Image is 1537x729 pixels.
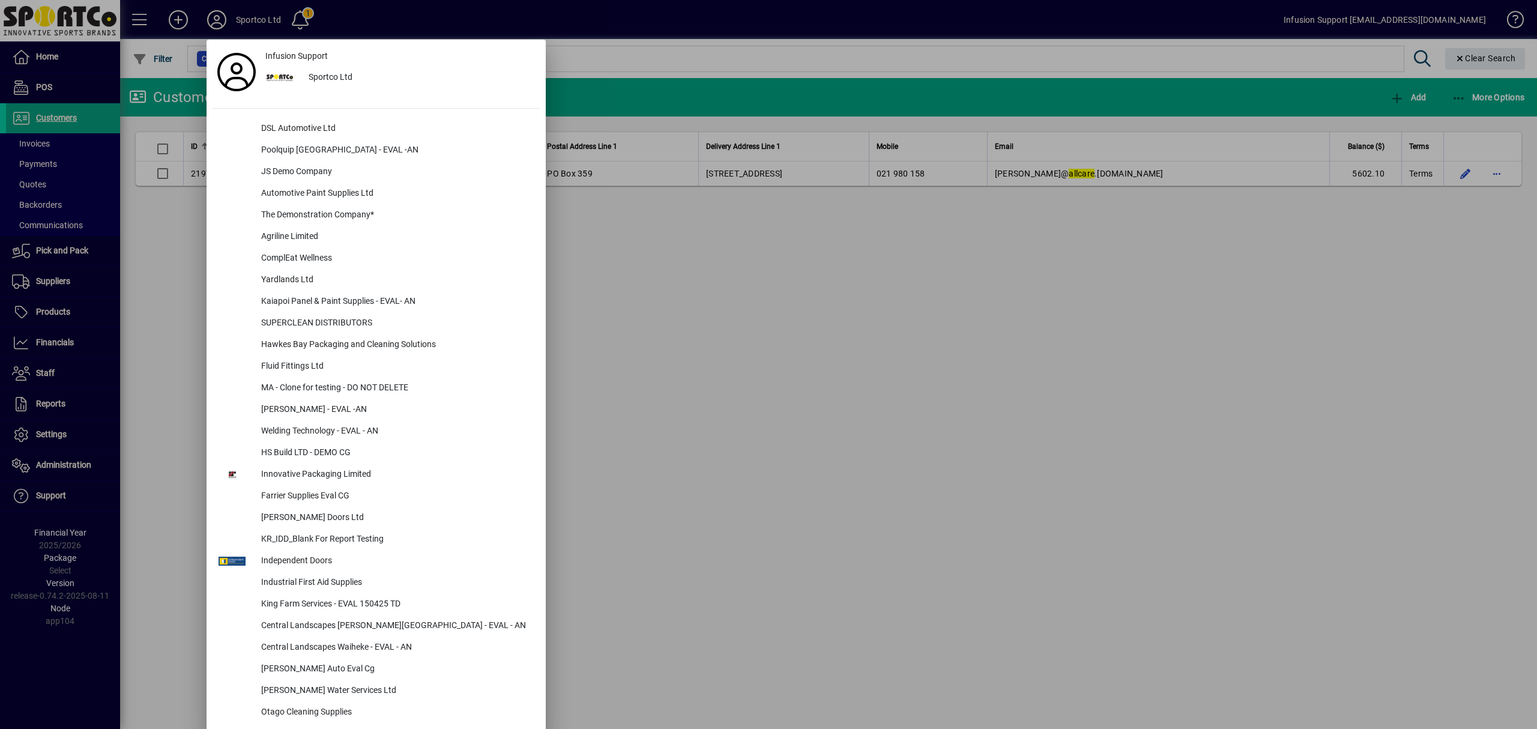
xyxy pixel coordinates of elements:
button: [PERSON_NAME] Auto Eval Cg [213,659,540,680]
button: Central Landscapes Waiheke - EVAL - AN [213,637,540,659]
div: ComplEat Wellness [252,248,540,270]
button: [PERSON_NAME] Water Services Ltd [213,680,540,702]
div: Yardlands Ltd [252,270,540,291]
button: Automotive Paint Supplies Ltd [213,183,540,205]
div: Kaiapoi Panel & Paint Supplies - EVAL- AN [252,291,540,313]
button: HS Build LTD - DEMO CG [213,443,540,464]
div: Independent Doors [252,551,540,572]
button: Poolquip [GEOGRAPHIC_DATA] - EVAL -AN [213,140,540,162]
button: Central Landscapes [PERSON_NAME][GEOGRAPHIC_DATA] - EVAL - AN [213,616,540,637]
div: Welding Technology - EVAL - AN [252,421,540,443]
div: [PERSON_NAME] Auto Eval Cg [252,659,540,680]
button: ComplEat Wellness [213,248,540,270]
button: [PERSON_NAME] - EVAL -AN [213,399,540,421]
button: Yardlands Ltd [213,270,540,291]
button: DSL Automotive Ltd [213,118,540,140]
div: Central Landscapes Waiheke - EVAL - AN [252,637,540,659]
button: MA - Clone for testing - DO NOT DELETE [213,378,540,399]
div: [PERSON_NAME] - EVAL -AN [252,399,540,421]
span: Infusion Support [265,50,328,62]
button: JS Demo Company [213,162,540,183]
div: King Farm Services - EVAL 150425 TD [252,594,540,616]
div: Hawkes Bay Packaging and Cleaning Solutions [252,334,540,356]
div: Agriline Limited [252,226,540,248]
div: JS Demo Company [252,162,540,183]
a: Profile [213,61,261,83]
div: [PERSON_NAME] Doors Ltd [252,507,540,529]
div: Poolquip [GEOGRAPHIC_DATA] - EVAL -AN [252,140,540,162]
div: HS Build LTD - DEMO CG [252,443,540,464]
button: SUPERCLEAN DISTRIBUTORS [213,313,540,334]
div: DSL Automotive Ltd [252,118,540,140]
button: Otago Cleaning Supplies [213,702,540,724]
button: Sportco Ltd [261,67,540,89]
button: Welding Technology - EVAL - AN [213,421,540,443]
div: KR_IDD_Blank For Report Testing [252,529,540,551]
button: Independent Doors [213,551,540,572]
div: Sportco Ltd [299,67,540,89]
div: Farrier Supplies Eval CG [252,486,540,507]
div: Fluid Fittings Ltd [252,356,540,378]
div: The Demonstration Company* [252,205,540,226]
div: Industrial First Aid Supplies [252,572,540,594]
div: Innovative Packaging Limited [252,464,540,486]
a: Infusion Support [261,46,540,67]
div: MA - Clone for testing - DO NOT DELETE [252,378,540,399]
button: KR_IDD_Blank For Report Testing [213,529,540,551]
div: Otago Cleaning Supplies [252,702,540,724]
button: Agriline Limited [213,226,540,248]
button: [PERSON_NAME] Doors Ltd [213,507,540,529]
button: Industrial First Aid Supplies [213,572,540,594]
button: Farrier Supplies Eval CG [213,486,540,507]
button: Hawkes Bay Packaging and Cleaning Solutions [213,334,540,356]
button: Kaiapoi Panel & Paint Supplies - EVAL- AN [213,291,540,313]
div: Central Landscapes [PERSON_NAME][GEOGRAPHIC_DATA] - EVAL - AN [252,616,540,637]
button: Innovative Packaging Limited [213,464,540,486]
button: Fluid Fittings Ltd [213,356,540,378]
div: [PERSON_NAME] Water Services Ltd [252,680,540,702]
button: The Demonstration Company* [213,205,540,226]
button: King Farm Services - EVAL 150425 TD [213,594,540,616]
div: Automotive Paint Supplies Ltd [252,183,540,205]
div: SUPERCLEAN DISTRIBUTORS [252,313,540,334]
